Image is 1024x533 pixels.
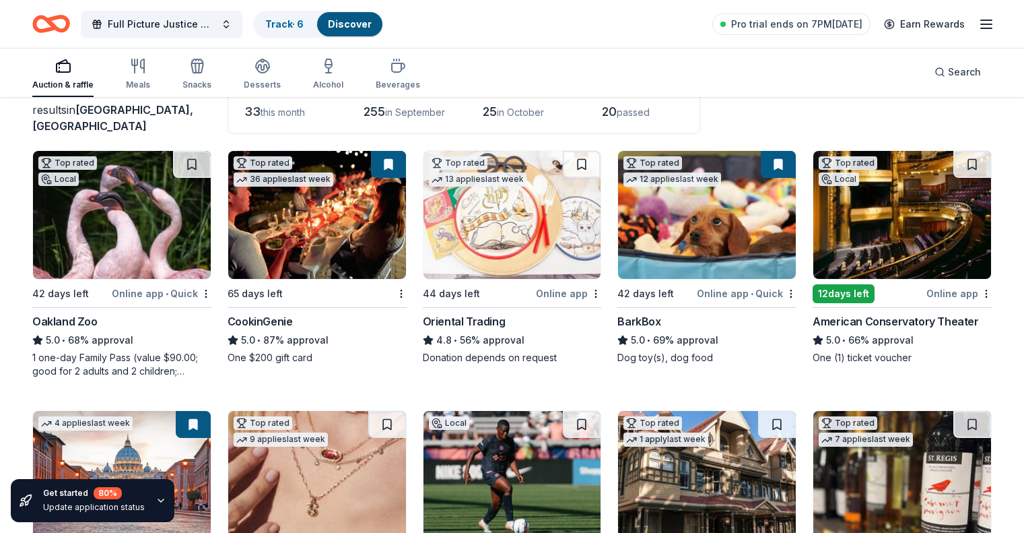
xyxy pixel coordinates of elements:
[536,285,601,302] div: Online app
[126,80,150,90] div: Meals
[429,156,487,170] div: Top rated
[926,285,992,302] div: Online app
[813,150,992,365] a: Image for American Conservatory TheaterTop ratedLocal12days leftOnline appAmerican Conservatory T...
[813,332,992,348] div: 66% approval
[819,433,913,447] div: 7 applies last week
[32,80,94,90] div: Auction & raffle
[43,502,145,513] div: Update application status
[253,11,384,38] button: Track· 6Discover
[623,433,708,447] div: 1 apply last week
[182,53,211,97] button: Snacks
[631,332,645,348] span: 5.0
[697,285,796,302] div: Online app Quick
[483,104,497,119] span: 25
[618,151,796,279] img: Image for BarkBox
[813,313,978,330] div: American Conservatory Theater
[436,332,452,348] span: 4.8
[228,313,293,330] div: CookinGenie
[617,106,650,118] span: passed
[602,104,617,119] span: 20
[423,151,601,279] img: Image for Oriental Trading
[166,288,168,299] span: •
[32,351,211,378] div: 1 one-day Family Pass (value $90.00; good for 2 adults and 2 children; parking is included)
[32,150,211,378] a: Image for Oakland ZooTop ratedLocal42 days leftOnline app•QuickOakland Zoo5.0•68% approval1 one-d...
[43,487,145,499] div: Get started
[617,150,796,365] a: Image for BarkBoxTop rated12 applieslast week42 days leftOnline app•QuickBarkBox5.0•69% approvalD...
[33,151,211,279] img: Image for Oakland Zoo
[32,8,70,40] a: Home
[32,53,94,97] button: Auction & raffle
[623,156,682,170] div: Top rated
[924,59,992,86] button: Search
[182,80,211,90] div: Snacks
[38,156,97,170] div: Top rated
[813,284,875,303] div: 12 days left
[617,313,660,330] div: BarkBox
[617,351,796,365] div: Dog toy(s), dog food
[843,335,846,346] span: •
[423,313,506,330] div: Oriental Trading
[261,106,305,118] span: this month
[46,332,60,348] span: 5.0
[228,286,283,302] div: 65 days left
[819,173,859,186] div: Local
[112,285,211,302] div: Online app Quick
[948,64,981,80] span: Search
[32,332,211,348] div: 68% approval
[234,156,292,170] div: Top rated
[241,332,255,348] span: 5.0
[313,53,343,97] button: Alcohol
[429,416,469,430] div: Local
[328,18,372,30] a: Discover
[62,335,65,346] span: •
[423,286,480,302] div: 44 days left
[423,351,602,365] div: Donation depends on request
[751,288,753,299] span: •
[376,80,420,90] div: Beverages
[234,173,333,187] div: 36 applies last week
[32,103,193,133] span: in
[228,151,406,279] img: Image for CookinGenie
[228,332,407,348] div: 87% approval
[94,487,122,499] div: 80 %
[32,313,98,330] div: Oakland Zoo
[265,18,304,30] a: Track· 6
[81,11,242,38] button: Full Picture Justice Gala
[244,53,281,97] button: Desserts
[38,416,133,431] div: 4 applies last week
[234,416,292,430] div: Top rated
[454,335,457,346] span: •
[423,150,602,365] a: Image for Oriental TradingTop rated13 applieslast week44 days leftOnline appOriental Trading4.8•5...
[497,106,544,118] span: in October
[876,12,973,36] a: Earn Rewards
[826,332,840,348] span: 5.0
[429,173,526,187] div: 13 applies last week
[228,351,407,365] div: One $200 gift card
[364,104,385,119] span: 255
[623,173,721,187] div: 12 applies last week
[228,150,407,365] a: Image for CookinGenieTop rated36 applieslast week65 days leftCookinGenie5.0•87% approvalOne $200 ...
[257,335,261,346] span: •
[234,433,328,447] div: 9 applies last week
[819,416,877,430] div: Top rated
[32,286,89,302] div: 42 days left
[623,416,682,430] div: Top rated
[617,332,796,348] div: 69% approval
[617,286,674,302] div: 42 days left
[712,13,871,35] a: Pro trial ends on 7PM[DATE]
[38,173,79,186] div: Local
[376,53,420,97] button: Beverages
[813,351,992,365] div: One (1) ticket voucher
[313,80,343,90] div: Alcohol
[32,103,193,133] span: [GEOGRAPHIC_DATA], [GEOGRAPHIC_DATA]
[244,104,261,119] span: 33
[126,53,150,97] button: Meals
[731,16,862,32] span: Pro trial ends on 7PM[DATE]
[385,106,445,118] span: in September
[108,16,215,32] span: Full Picture Justice Gala
[813,151,991,279] img: Image for American Conservatory Theater
[244,80,281,90] div: Desserts
[648,335,651,346] span: •
[32,102,211,134] div: results
[423,332,602,348] div: 56% approval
